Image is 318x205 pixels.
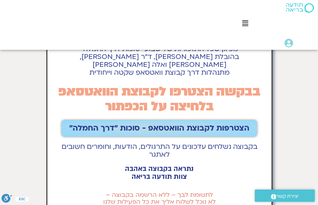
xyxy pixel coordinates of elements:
h2: מכיוון שכל התזכורות של שבוע "סוכות דרך החמלה" בהובלת [PERSON_NAME], ד״ר [PERSON_NAME], [PERSON_NA... [51,45,268,77]
span: יצירת קשר [276,192,299,201]
h2: בבקשה הצטרפו לקבוצת הוואטסאפ בלחיצה על הכפתור [51,84,268,114]
h2: נתראה בקבוצה באהבה צוות תודעה בריאה [51,165,268,181]
h2: בקבוצה נשלחים עדכונים על התרגולים, הודעות, וחומרים חשובים לאתגר [51,143,268,159]
img: תודעה בריאה [286,3,314,13]
span: הצטרפות לקבוצת הוואטסאפ - סוכות ״דרך החמלה״ [69,124,249,133]
a: יצירת קשר [255,190,315,202]
a: הצטרפות לקבוצת הוואטסאפ - סוכות ״דרך החמלה״ [62,120,257,137]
